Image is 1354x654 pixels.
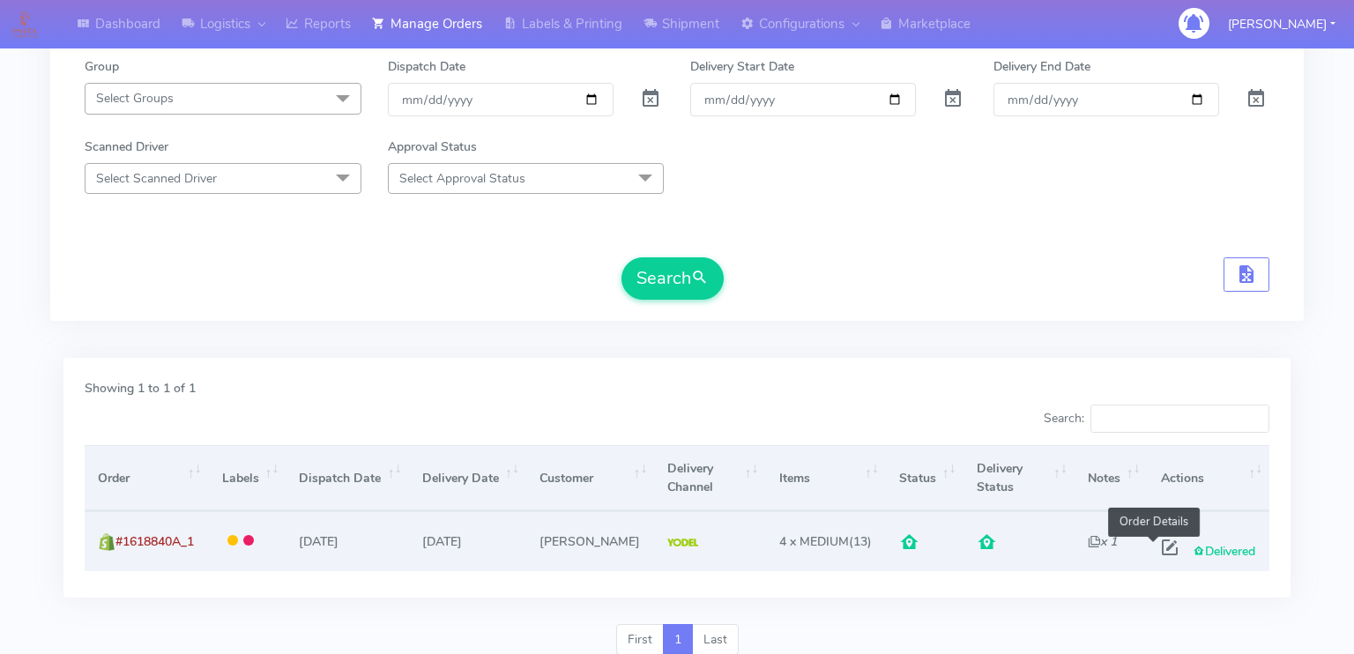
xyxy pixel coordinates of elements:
td: [PERSON_NAME] [526,511,654,570]
label: Approval Status [388,137,477,156]
span: Select Scanned Driver [96,170,217,187]
th: Items: activate to sort column ascending [765,445,885,511]
td: [DATE] [286,511,408,570]
th: Order: activate to sort column ascending [85,445,208,511]
span: Delivered [1193,543,1255,560]
span: Select Approval Status [399,170,525,187]
label: Showing 1 to 1 of 1 [85,379,196,398]
img: shopify.png [98,533,115,551]
th: Customer: activate to sort column ascending [526,445,654,511]
i: x 1 [1088,533,1117,550]
button: Search [621,257,724,300]
th: Delivery Date: activate to sort column ascending [409,445,526,511]
span: #1618840A_1 [115,533,194,550]
td: [DATE] [409,511,526,570]
th: Actions: activate to sort column ascending [1148,445,1269,511]
span: 4 x MEDIUM [779,533,849,550]
img: Yodel [667,539,698,547]
th: Delivery Status: activate to sort column ascending [963,445,1075,511]
label: Dispatch Date [388,57,465,76]
th: Status: activate to sort column ascending [886,445,963,511]
span: (13) [779,533,872,550]
label: Search: [1044,405,1269,433]
label: Group [85,57,119,76]
label: Delivery End Date [993,57,1090,76]
label: Delivery Start Date [690,57,794,76]
th: Notes: activate to sort column ascending [1075,445,1148,511]
label: Scanned Driver [85,137,168,156]
span: Select Groups [96,90,174,107]
button: [PERSON_NAME] [1215,6,1349,42]
th: Dispatch Date: activate to sort column ascending [286,445,408,511]
th: Labels: activate to sort column ascending [208,445,286,511]
th: Delivery Channel: activate to sort column ascending [654,445,765,511]
input: Search: [1090,405,1269,433]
